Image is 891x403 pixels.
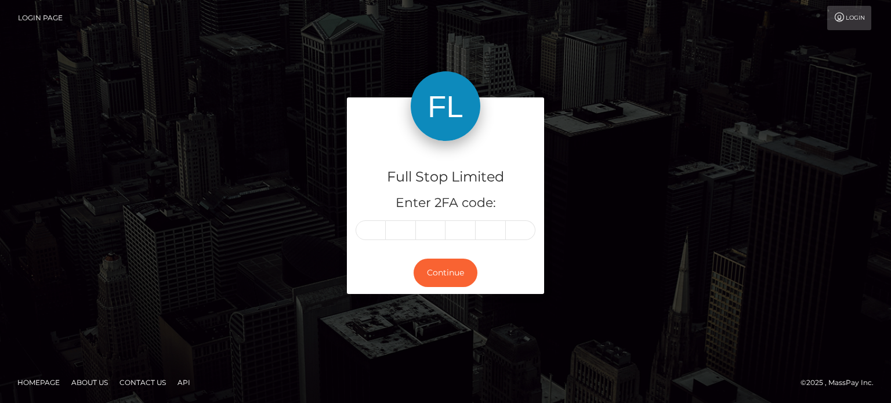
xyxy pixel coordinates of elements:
[13,373,64,391] a: Homepage
[414,259,477,287] button: Continue
[67,373,113,391] a: About Us
[173,373,195,391] a: API
[411,71,480,141] img: Full Stop Limited
[115,373,171,391] a: Contact Us
[827,6,871,30] a: Login
[801,376,882,389] div: © 2025 , MassPay Inc.
[356,167,535,187] h4: Full Stop Limited
[356,194,535,212] h5: Enter 2FA code:
[18,6,63,30] a: Login Page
